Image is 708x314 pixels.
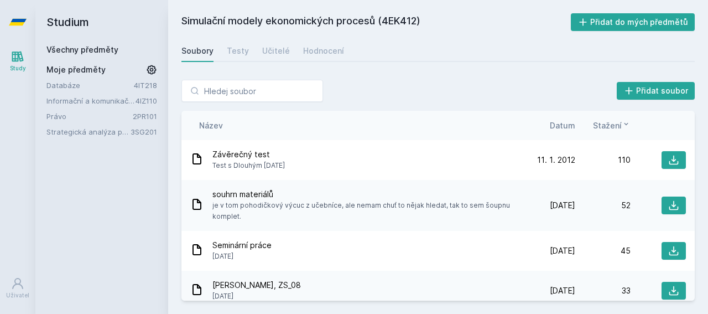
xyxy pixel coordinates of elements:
[227,45,249,56] div: Testy
[134,81,157,90] a: 4IT218
[262,40,290,62] a: Učitelé
[136,96,157,105] a: 4IZ110
[212,280,301,291] span: [PERSON_NAME], ZS_08
[303,40,344,62] a: Hodnocení
[46,126,131,137] a: Strategická analýza pro informatiky a statistiky
[46,95,136,106] a: Informační a komunikační technologie
[2,44,33,78] a: Study
[2,271,33,305] a: Uživatel
[571,13,695,31] button: Přidat do mých předmětů
[537,155,575,166] span: 11. 1. 2012
[227,40,249,62] a: Testy
[575,155,631,166] div: 110
[575,245,631,256] div: 45
[575,285,631,296] div: 33
[133,112,157,121] a: 2PR101
[181,45,214,56] div: Soubory
[181,80,323,102] input: Hledej soubor
[46,80,134,91] a: Databáze
[212,160,285,171] span: Test s Dlouhým [DATE]
[617,82,695,100] button: Přidat soubor
[550,245,575,256] span: [DATE]
[131,127,157,136] a: 3SG201
[303,45,344,56] div: Hodnocení
[46,111,133,122] a: Právo
[46,64,106,75] span: Moje předměty
[593,120,631,131] button: Stažení
[550,200,575,211] span: [DATE]
[6,291,29,300] div: Uživatel
[262,45,290,56] div: Učitelé
[212,240,272,251] span: Seminární práce
[181,13,571,31] h2: Simulační modely ekonomických procesů (4EK412)
[46,45,118,54] a: Všechny předměty
[212,251,272,262] span: [DATE]
[212,291,301,302] span: [DATE]
[212,189,516,200] span: souhrn materiálů
[575,200,631,211] div: 52
[550,285,575,296] span: [DATE]
[550,120,575,131] button: Datum
[212,149,285,160] span: Závěrečný test
[593,120,622,131] span: Stažení
[181,40,214,62] a: Soubory
[212,200,516,222] span: je v tom pohodičkový výcuc z učebníce, ale nemam chuť to nějak hledat, tak to sem šoupnu komplet.
[10,64,26,73] div: Study
[199,120,223,131] button: Název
